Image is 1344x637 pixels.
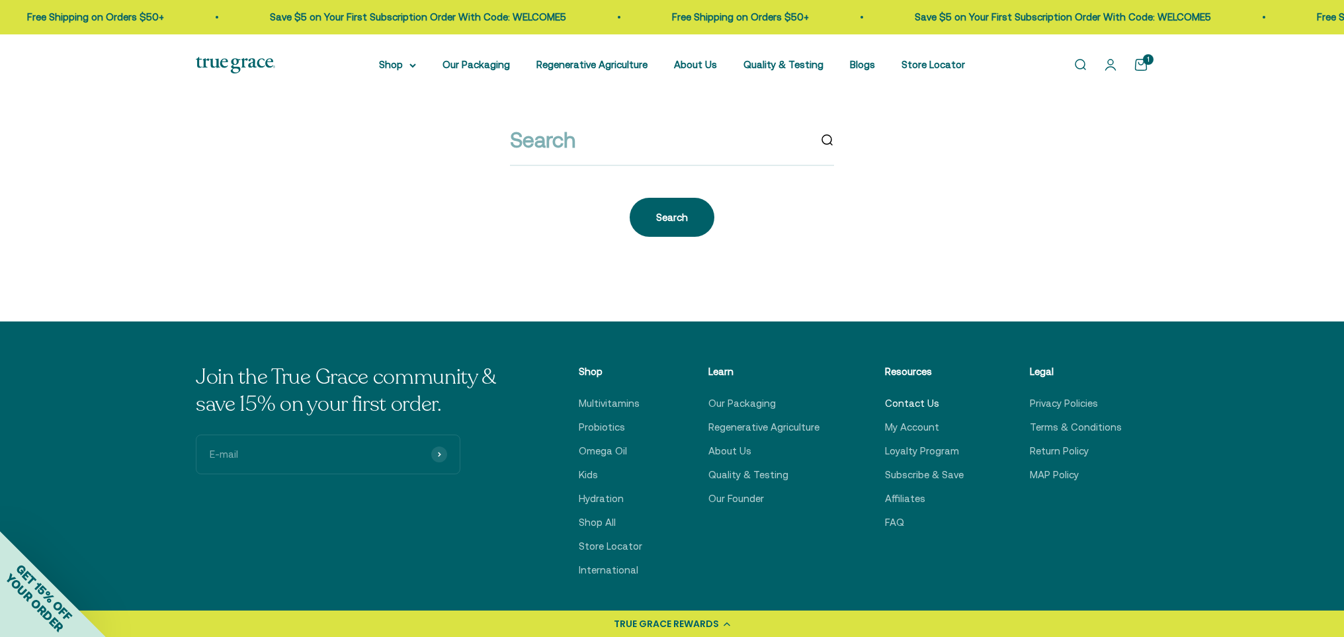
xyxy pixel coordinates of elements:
a: About Us [674,59,717,70]
div: Search [656,210,688,226]
a: Probiotics [579,419,625,435]
p: Resources [885,364,964,380]
a: Kids [579,467,598,483]
p: Save $5 on Your First Subscription Order With Code: WELCOME5 [138,9,434,25]
a: Regenerative Agriculture [536,59,648,70]
a: Regenerative Agriculture [708,419,819,435]
a: Loyalty Program [885,443,959,459]
span: GET 15% OFF [13,562,75,623]
a: Terms & Conditions [1030,419,1122,435]
a: Affiliates [885,491,925,507]
a: International [579,562,638,578]
a: Our Packaging [442,59,510,70]
a: Blogs [850,59,875,70]
a: Omega Oil [579,443,627,459]
a: Store Locator [902,59,965,70]
input: Search [510,123,809,157]
p: Shop [579,364,642,380]
a: My Account [885,419,939,435]
a: Quality & Testing [743,59,823,70]
a: Free Shipping on Orders $50+ [540,11,677,22]
a: Our Founder [708,491,764,507]
a: Free Shipping on Orders $50+ [1185,11,1322,22]
summary: Shop [379,57,416,73]
a: Subscribe & Save [885,467,964,483]
a: Store Locator [579,538,642,554]
a: Hydration [579,491,624,507]
a: FAQ [885,515,904,531]
a: Contact Us [885,396,939,411]
button: Search [630,198,714,236]
a: Multivitamins [579,396,640,411]
a: Return Policy [1030,443,1089,459]
p: Save $5 on Your First Subscription Order With Code: WELCOME5 [782,9,1079,25]
p: Legal [1030,364,1122,380]
div: TRUE GRACE REWARDS [614,617,719,631]
a: Quality & Testing [708,467,788,483]
a: Our Packaging [708,396,776,411]
a: Privacy Policies [1030,396,1098,411]
h1: Search [625,67,718,103]
a: MAP Policy [1030,467,1079,483]
span: YOUR ORDER [3,571,66,634]
p: Learn [708,364,819,380]
a: Shop All [579,515,616,531]
p: Join the True Grace community & save 15% on your first order. [196,364,513,419]
cart-count: 1 [1143,54,1154,65]
a: About Us [708,443,751,459]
